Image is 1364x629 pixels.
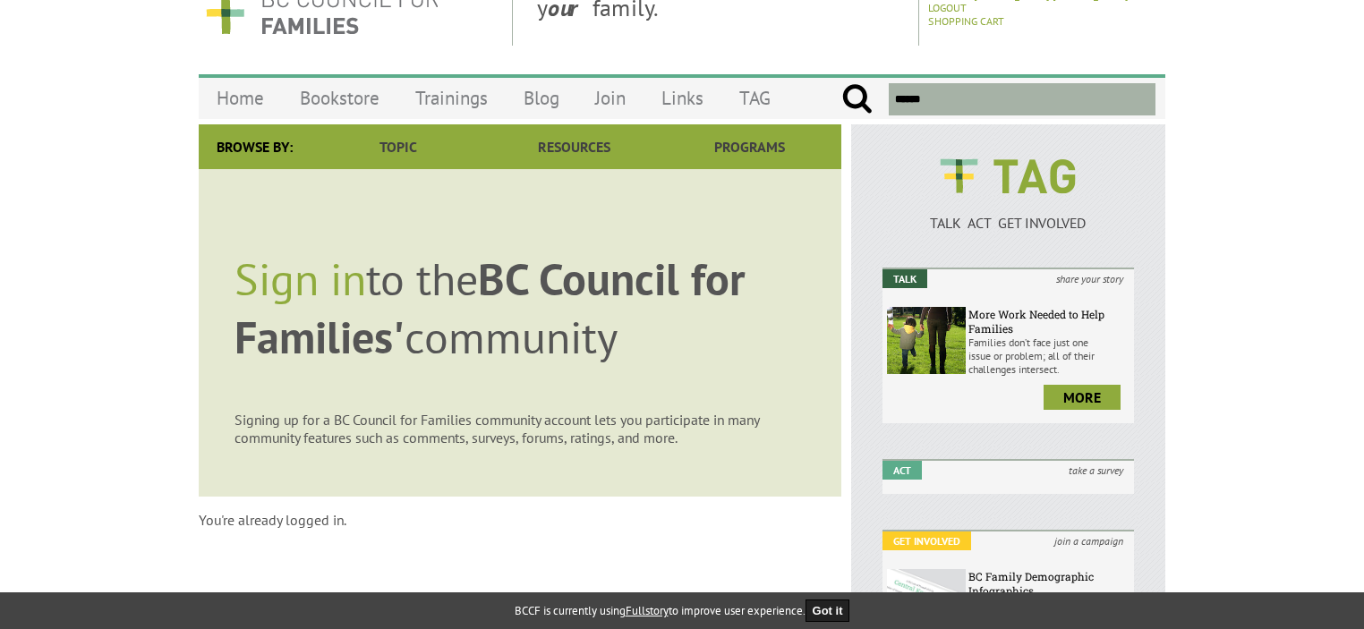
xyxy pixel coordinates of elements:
[1044,385,1121,410] a: more
[311,124,486,169] a: Topic
[1058,461,1134,480] i: take a survey
[968,336,1130,376] p: Families don’t face just one issue or problem; all of their challenges intersect.
[882,461,922,480] em: Act
[841,83,873,115] input: Submit
[199,511,841,529] p: You're already logged in.
[486,124,661,169] a: Resources
[234,250,366,308] span: Sign in
[397,77,506,119] a: Trainings
[644,77,721,119] a: Links
[882,214,1134,232] p: TALK ACT GET INVOLVED
[806,599,850,622] button: Got it
[199,124,311,169] div: Browse By:
[662,124,838,169] a: Programs
[927,142,1088,210] img: BCCF's TAG Logo
[882,196,1134,232] a: TALK ACT GET INVOLVED
[234,250,746,366] span: BC Council for Families'
[968,569,1130,598] h6: BC Family Demographic Infographics
[626,603,669,618] a: Fullstory
[234,411,806,446] p: Signing up for a BC Council for Families community account lets you participate in many community...
[282,77,397,119] a: Bookstore
[577,77,644,119] a: Join
[882,531,971,550] em: Get Involved
[506,77,577,119] a: Blog
[928,1,967,14] a: Logout
[968,307,1130,336] h6: More Work Needed to Help Families
[1045,269,1134,288] i: share your story
[882,269,927,288] em: Talk
[234,250,806,366] p: to the community
[721,77,789,119] a: TAG
[199,77,282,119] a: Home
[928,14,1004,28] a: Shopping Cart
[1044,531,1134,550] i: join a campaign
